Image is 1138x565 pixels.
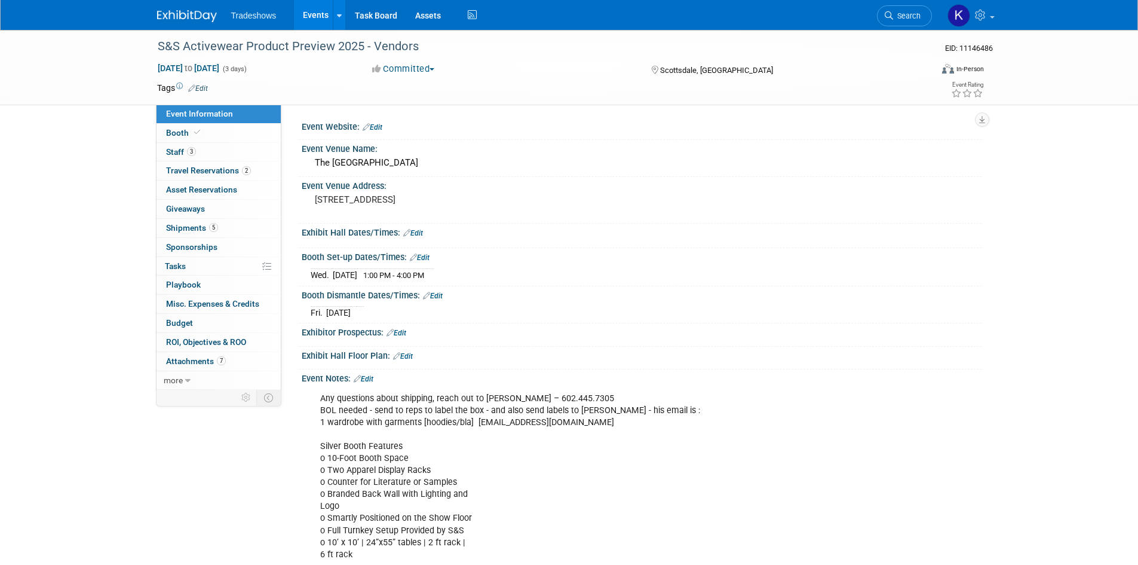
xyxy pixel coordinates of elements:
span: Event Information [166,109,233,118]
a: Staff3 [157,143,281,161]
span: ROI, Objectives & ROO [166,337,246,347]
pre: [STREET_ADDRESS] [315,194,572,205]
td: [DATE] [333,268,357,281]
span: more [164,375,183,385]
a: Edit [354,375,373,383]
a: Attachments7 [157,352,281,371]
a: Shipments5 [157,219,281,237]
div: Exhibitor Prospectus: [302,323,981,339]
a: Travel Reservations2 [157,161,281,180]
div: Event Notes: [302,369,981,385]
a: Edit [410,254,430,262]
span: Booth [166,128,203,138]
span: Misc. Expenses & Credits [166,299,259,309]
div: Event Website: [302,118,981,133]
a: Edit [423,292,443,300]
a: Edit [188,84,208,93]
a: Giveaways [157,200,281,218]
a: Asset Reservations [157,181,281,199]
td: [DATE] [326,307,351,319]
span: Sponsorships [166,242,217,252]
i: Booth reservation complete [194,129,200,136]
div: Exhibit Hall Dates/Times: [302,224,981,239]
td: Tags [157,82,208,94]
a: Tasks [157,257,281,276]
a: Search [877,5,932,26]
td: Wed. [311,268,333,281]
a: Sponsorships [157,238,281,256]
a: Booth [157,124,281,142]
span: Asset Reservations [166,185,237,194]
span: Search [893,11,921,20]
span: Tradeshows [231,11,277,20]
span: Scottsdale, [GEOGRAPHIC_DATA] [660,66,773,75]
span: 1:00 PM - 4:00 PM [363,271,424,280]
span: (3 days) [222,65,247,73]
div: In-Person [956,65,984,74]
span: to [183,63,194,73]
span: Tasks [165,261,186,271]
span: Playbook [166,280,201,289]
span: Shipments [166,223,218,233]
span: Attachments [166,356,226,366]
div: The [GEOGRAPHIC_DATA] [311,154,973,172]
span: [DATE] [DATE] [157,63,220,74]
img: Karyna Kitsmey [947,4,970,27]
a: Event Information [157,105,281,123]
img: Format-Inperson.png [942,64,954,74]
a: Edit [403,229,423,237]
td: Fri. [311,307,326,319]
span: 5 [209,223,218,232]
td: Toggle Event Tabs [256,390,281,405]
a: ROI, Objectives & ROO [157,333,281,352]
div: Booth Set-up Dates/Times: [302,248,981,264]
span: Giveaways [166,204,205,213]
div: Booth Dismantle Dates/Times: [302,286,981,302]
a: Edit [387,329,406,337]
a: Misc. Expenses & Credits [157,295,281,313]
span: 3 [187,147,196,156]
a: more [157,371,281,390]
img: ExhibitDay [157,10,217,22]
div: Exhibit Hall Floor Plan: [302,347,981,362]
div: Event Venue Name: [302,140,981,155]
div: Event Format [861,62,984,80]
a: Edit [363,123,382,132]
span: 2 [242,166,251,175]
div: Event Venue Address: [302,177,981,192]
button: Committed [368,63,439,75]
span: Event ID: 11146486 [945,44,993,53]
span: 7 [217,356,226,365]
span: Staff [166,147,196,157]
span: Travel Reservations [166,166,251,175]
div: S&S Activewear Product Preview 2025 - Vendors [154,36,914,57]
div: Event Rating [951,82,983,88]
a: Budget [157,314,281,332]
a: Edit [393,352,413,361]
td: Personalize Event Tab Strip [236,390,257,405]
span: Budget [166,318,193,328]
a: Playbook [157,276,281,294]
